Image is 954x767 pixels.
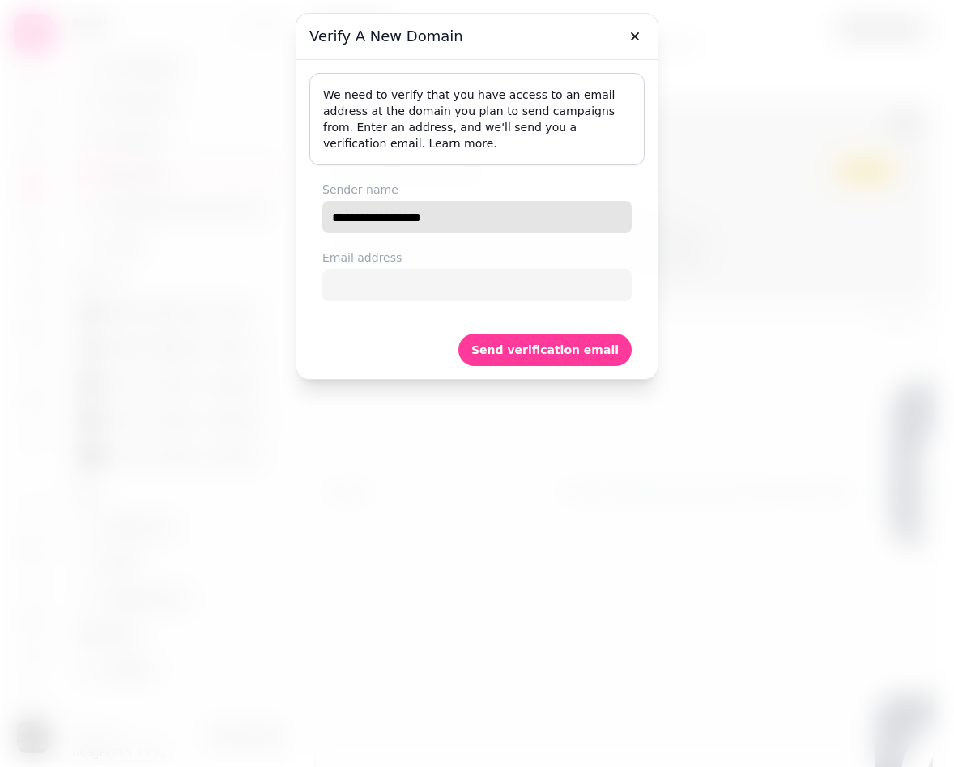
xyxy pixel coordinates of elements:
[322,249,632,266] label: Email address
[428,137,493,150] a: Learn more
[323,87,631,151] p: We need to verify that you have access to an email address at the domain you plan to send campaig...
[471,344,619,356] span: Send verification email
[322,181,632,198] label: Sender name
[309,27,645,46] h3: Verify a new domain
[458,334,632,366] button: Send verification email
